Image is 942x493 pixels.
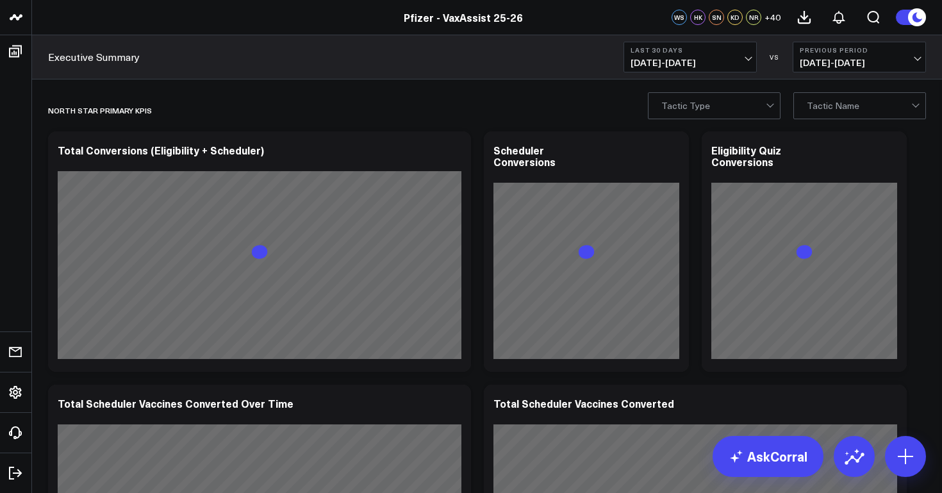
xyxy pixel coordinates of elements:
button: +40 [764,10,781,25]
a: Pfizer - VaxAssist 25-26 [404,10,523,24]
button: Previous Period[DATE]-[DATE] [793,42,926,72]
div: NR [746,10,761,25]
div: KD [727,10,743,25]
div: VS [763,53,786,61]
div: Total Conversions (Eligibility + Scheduler) [58,143,264,157]
a: AskCorral [713,436,823,477]
div: Total Scheduler Vaccines Converted [493,396,674,410]
b: Last 30 Days [631,46,750,54]
button: Last 30 Days[DATE]-[DATE] [624,42,757,72]
div: WS [672,10,687,25]
div: North Star Primary KPIs [48,96,152,125]
span: [DATE] - [DATE] [631,58,750,68]
span: [DATE] - [DATE] [800,58,919,68]
div: SN [709,10,724,25]
div: Total Scheduler Vaccines Converted Over Time [58,396,293,410]
span: + 40 [764,13,781,22]
a: Executive Summary [48,50,140,64]
b: Previous Period [800,46,919,54]
div: HK [690,10,706,25]
div: Scheduler Conversions [493,143,556,169]
div: Eligibility Quiz Conversions [711,143,781,169]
